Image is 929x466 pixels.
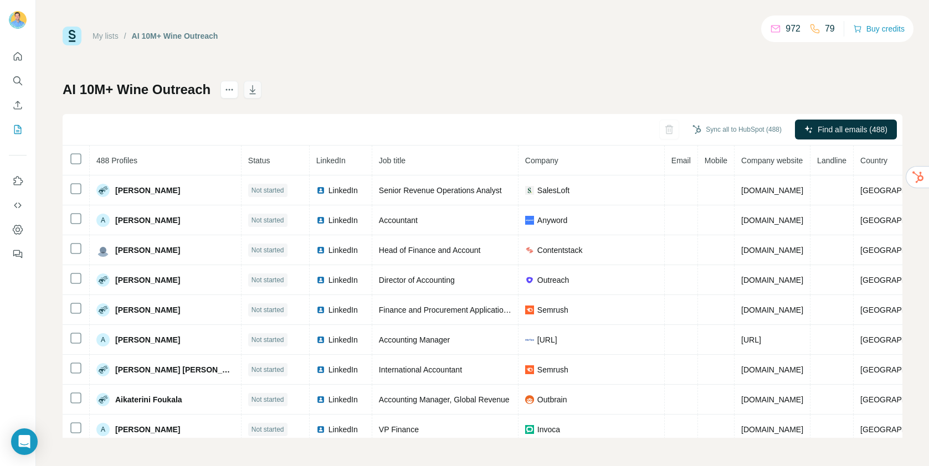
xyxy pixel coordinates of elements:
[379,186,502,195] span: Senior Revenue Operations Analyst
[741,306,803,314] span: [DOMAIN_NAME]
[379,246,481,255] span: Head of Finance and Account
[525,335,534,344] img: company-logo
[525,395,534,404] img: company-logo
[115,424,180,435] span: [PERSON_NAME]
[96,363,110,376] img: Avatar
[252,365,284,375] span: Not started
[379,395,510,404] span: Accounting Manager, Global Revenue
[115,334,180,345] span: [PERSON_NAME]
[379,276,455,284] span: Director of Accounting
[316,365,325,374] img: LinkedIn logo
[525,425,534,434] img: company-logo
[115,364,234,375] span: [PERSON_NAME] [PERSON_NAME]
[741,216,803,225] span: [DOMAIN_NAME]
[115,394,182,405] span: Aikaterini Foukala
[115,245,180,256] span: [PERSON_NAME]
[220,81,238,99] button: actions
[316,276,325,284] img: LinkedIn logo
[329,424,358,435] span: LinkedIn
[379,335,450,344] span: Accounting Manager
[96,393,110,406] img: Avatar
[537,304,568,315] span: Semrush
[96,303,110,317] img: Avatar
[9,120,27,139] button: My lists
[96,423,110,436] div: A
[9,71,27,91] button: Search
[96,156,137,165] span: 488 Profiles
[741,425,803,434] span: [DOMAIN_NAME]
[329,215,358,226] span: LinkedIn
[96,273,110,287] img: Avatar
[741,395,803,404] span: [DOMAIN_NAME]
[252,215,284,225] span: Not started
[741,335,761,344] span: [URL]
[817,156,846,165] span: Landline
[853,21,905,37] button: Buy credits
[252,185,284,195] span: Not started
[115,275,180,286] span: [PERSON_NAME]
[741,365,803,374] span: [DOMAIN_NAME]
[537,364,568,375] span: Semrush
[786,22,800,35] p: 972
[316,246,325,255] img: LinkedIn logo
[705,156,727,165] span: Mobile
[379,216,418,225] span: Accountant
[741,156,803,165] span: Company website
[252,335,284,345] span: Not started
[537,245,583,256] span: Contentstack
[252,424,284,434] span: Not started
[329,394,358,405] span: LinkedIn
[537,185,569,196] span: SalesLoft
[96,214,110,227] div: A
[93,32,119,40] a: My lists
[537,334,557,345] span: [URL]
[329,304,358,315] span: LinkedIn
[685,121,789,138] button: Sync all to HubSpot (488)
[63,27,81,45] img: Surfe Logo
[316,395,325,404] img: LinkedIn logo
[248,156,270,165] span: Status
[132,30,218,42] div: AI 10M+ Wine Outreach
[860,156,887,165] span: Country
[525,156,558,165] span: Company
[329,185,358,196] span: LinkedIn
[96,184,110,197] img: Avatar
[9,244,27,264] button: Feedback
[741,186,803,195] span: [DOMAIN_NAME]
[9,11,27,29] img: Avatar
[329,334,358,345] span: LinkedIn
[741,276,803,284] span: [DOMAIN_NAME]
[525,365,534,374] img: company-logo
[115,215,180,226] span: [PERSON_NAME]
[9,95,27,115] button: Enrich CSV
[818,124,887,135] span: Find all emails (488)
[9,220,27,240] button: Dashboard
[825,22,835,35] p: 79
[9,46,27,66] button: Quick start
[379,156,406,165] span: Job title
[379,425,419,434] span: VP Finance
[124,30,126,42] li: /
[316,335,325,344] img: LinkedIn logo
[525,186,534,195] img: company-logo
[252,245,284,255] span: Not started
[379,306,547,314] span: Finance and Procurement Applications Specialist
[537,215,567,226] span: Anyword
[115,304,180,315] span: [PERSON_NAME]
[537,424,560,435] span: Invoca
[795,120,897,139] button: Find all emails (488)
[316,186,325,195] img: LinkedIn logo
[525,306,534,314] img: company-logo
[252,275,284,285] span: Not started
[525,276,534,284] img: company-logo
[525,216,534,225] img: company-logo
[316,306,325,314] img: LinkedIn logo
[9,171,27,191] button: Use Surfe on LinkedIn
[329,245,358,256] span: LinkedIn
[115,185,180,196] span: [PERSON_NAME]
[96,333,110,346] div: A
[671,156,691,165] span: Email
[316,156,346,165] span: LinkedIn
[252,395,284,405] span: Not started
[9,195,27,215] button: Use Surfe API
